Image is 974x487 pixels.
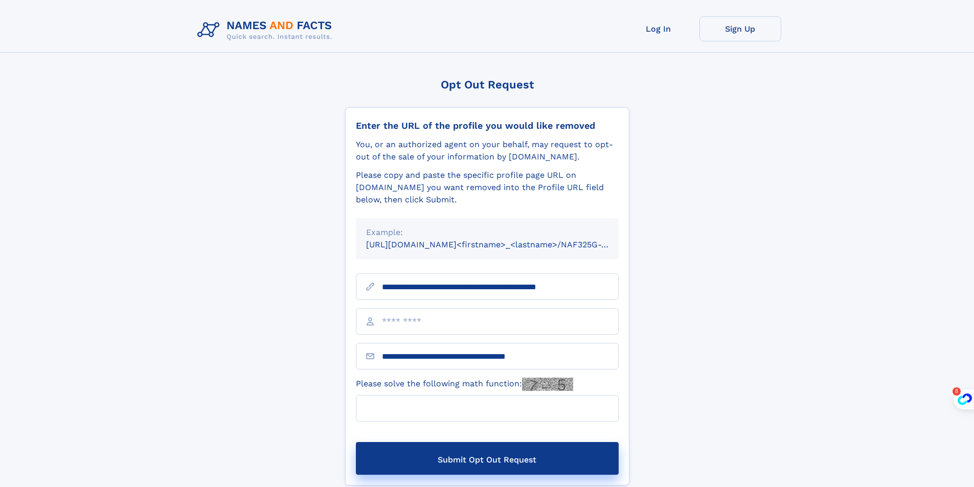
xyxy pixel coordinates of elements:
[345,78,629,91] div: Opt Out Request
[366,226,608,239] div: Example:
[356,169,619,206] div: Please copy and paste the specific profile page URL on [DOMAIN_NAME] you want removed into the Pr...
[356,442,619,475] button: Submit Opt Out Request
[618,16,699,41] a: Log In
[366,240,638,249] small: [URL][DOMAIN_NAME]<firstname>_<lastname>/NAF325G-xxxxxxxx
[356,378,573,391] label: Please solve the following math function:
[193,16,341,44] img: Logo Names and Facts
[699,16,781,41] a: Sign Up
[356,138,619,163] div: You, or an authorized agent on your behalf, may request to opt-out of the sale of your informatio...
[356,120,619,131] div: Enter the URL of the profile you would like removed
